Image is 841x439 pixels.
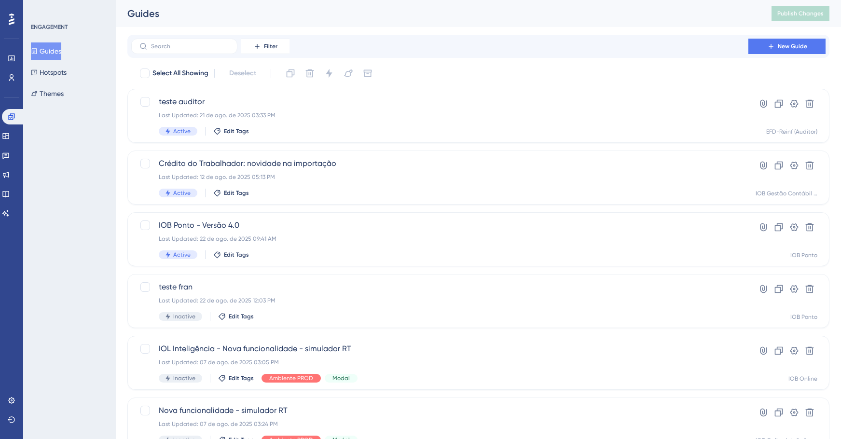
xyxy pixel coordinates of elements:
button: Edit Tags [213,127,249,135]
div: Guides [127,7,747,20]
span: Edit Tags [224,127,249,135]
div: EFD-Reinf (Auditor) [766,128,817,136]
div: IOB Online [788,375,817,383]
span: teste auditor [159,96,721,108]
span: Nova funcionalidade - simulador RT [159,405,721,416]
button: Guides [31,42,61,60]
div: Last Updated: 07 de ago. de 2025 03:05 PM [159,358,721,366]
span: Edit Tags [229,313,254,320]
span: teste fran [159,281,721,293]
span: Edit Tags [229,374,254,382]
span: Ambiente PROD [269,374,313,382]
div: IOB Ponto [790,313,817,321]
div: IOB Ponto [790,251,817,259]
button: Edit Tags [213,251,249,259]
span: Filter [264,42,277,50]
span: Select All Showing [152,68,208,79]
button: Edit Tags [213,189,249,197]
button: Publish Changes [772,6,829,21]
span: Deselect [229,68,256,79]
button: Edit Tags [218,313,254,320]
div: IOB Gestão Contábil 4.0 [756,190,817,197]
button: Hotspots [31,64,67,81]
span: Inactive [173,374,195,382]
span: Edit Tags [224,251,249,259]
span: Edit Tags [224,189,249,197]
div: Last Updated: 22 de ago. de 2025 12:03 PM [159,297,721,304]
span: Modal [332,374,350,382]
span: Active [173,127,191,135]
span: Active [173,189,191,197]
span: IOB Ponto - Versão 4.0 [159,219,721,231]
button: Themes [31,85,64,102]
span: Inactive [173,313,195,320]
div: ENGAGEMENT [31,23,68,31]
div: Last Updated: 22 de ago. de 2025 09:41 AM [159,235,721,243]
span: New Guide [778,42,807,50]
span: Active [173,251,191,259]
input: Search [151,43,229,50]
button: Filter [241,39,290,54]
span: Crédito do Trabalhador: novidade na importação [159,158,721,169]
span: IOL Inteligência - Nova funcionalidade - simulador RT [159,343,721,355]
button: Edit Tags [218,374,254,382]
div: Last Updated: 07 de ago. de 2025 03:24 PM [159,420,721,428]
button: Deselect [221,65,265,82]
div: Last Updated: 21 de ago. de 2025 03:33 PM [159,111,721,119]
button: New Guide [748,39,826,54]
span: Publish Changes [777,10,824,17]
div: Last Updated: 12 de ago. de 2025 05:13 PM [159,173,721,181]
